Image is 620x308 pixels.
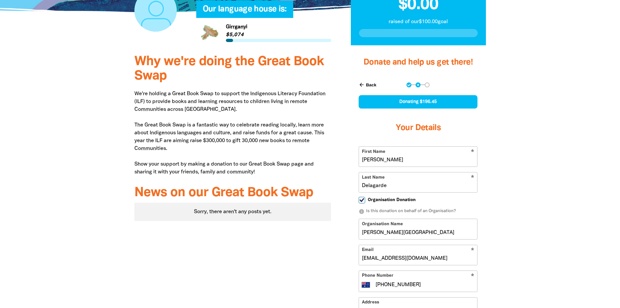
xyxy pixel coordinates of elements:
[196,11,331,15] h6: My Team
[471,273,474,280] i: Required
[416,82,420,87] button: Navigate to step 2 of 3 to enter your details
[368,197,416,203] span: Organisation Donation
[359,95,477,109] div: Donating $196.45
[134,203,331,221] div: Paginated content
[359,208,477,215] p: Is this donation on behalf of an Organisation?
[406,82,411,87] button: Navigate to step 1 of 3 to enter your donation amount
[134,56,324,82] span: Why we're doing the Great Book Swap
[364,59,473,66] span: Donate and help us get there!
[359,115,477,141] h3: Your Details
[359,82,365,88] i: arrow_back
[359,18,478,26] p: raised of our $100.00 goal
[356,79,379,90] button: Back
[134,203,331,221] div: Sorry, there aren't any posts yet.
[425,82,430,87] button: Navigate to step 3 of 3 to enter your payment details
[134,186,331,200] h3: News on our Great Book Swap
[359,197,365,203] input: Organisation Donation
[359,209,365,214] i: info
[203,6,287,18] span: Our language house is:
[134,90,331,176] p: We're holding a Great Book Swap to support the Indigenous Literacy Foundation (ILF) to provide bo...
